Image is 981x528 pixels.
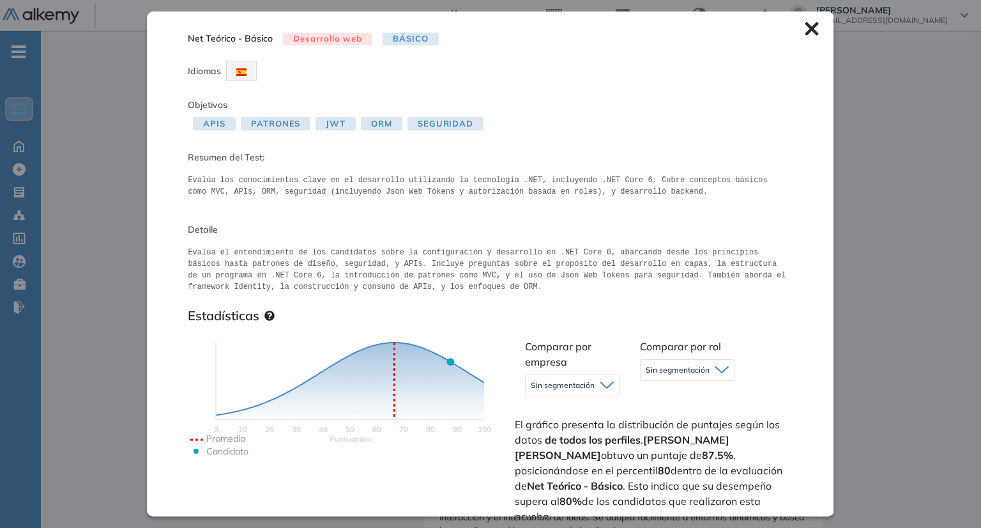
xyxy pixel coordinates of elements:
strong: Net Teórico - Básico [527,479,623,492]
text: 90 [453,424,462,434]
span: Comparar por rol [640,340,721,353]
span: Básico [383,33,438,46]
span: Idiomas [188,65,221,77]
span: Net Teórico - Básico [188,32,273,45]
span: Sin segmentación [646,365,710,375]
span: Detalle [188,223,793,237]
text: 30 [292,424,301,434]
strong: de todos los perfiles [545,433,641,446]
pre: Evalúa los conocimientos clave en el desarrollo utilizando la tecnología .NET, incluyendo .NET Co... [188,175,793,198]
text: 20 [265,424,274,434]
text: 0 [214,424,218,434]
span: APIs [193,117,236,130]
span: Desarrollo web [283,33,372,46]
text: 100 [478,424,491,434]
strong: 87.5% [702,449,733,462]
span: ORM [361,117,402,130]
strong: 80% [559,495,582,508]
strong: [PERSON_NAME] [515,449,601,462]
span: Comparar por empresa [525,340,591,368]
span: Resumen del Test: [188,151,793,164]
text: 80 [426,424,435,434]
text: 10 [238,424,247,434]
text: Promedio [206,433,245,444]
text: 70 [399,424,408,434]
strong: 80 [658,464,671,477]
span: JWT [316,117,356,130]
text: 50 [346,424,354,434]
span: Seguridad [407,117,483,130]
text: 40 [319,424,328,434]
strong: [PERSON_NAME] [643,433,729,446]
h3: Estadísticas [188,308,259,323]
pre: Evalúa el entendimiento de los candidatos sobre la configuración y desarrollo en .NET Core 6, aba... [188,247,793,293]
span: Patrones [241,117,310,130]
text: 60 [372,424,381,434]
span: El gráfico presenta la distribución de puntajes según los datos . obtuvo un puntaje de , posicion... [515,417,790,524]
img: ESP [236,68,247,76]
text: Candidato [206,446,248,457]
span: Objetivos [188,99,227,111]
span: Sin segmentación [531,380,595,391]
text: Scores [330,434,370,444]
